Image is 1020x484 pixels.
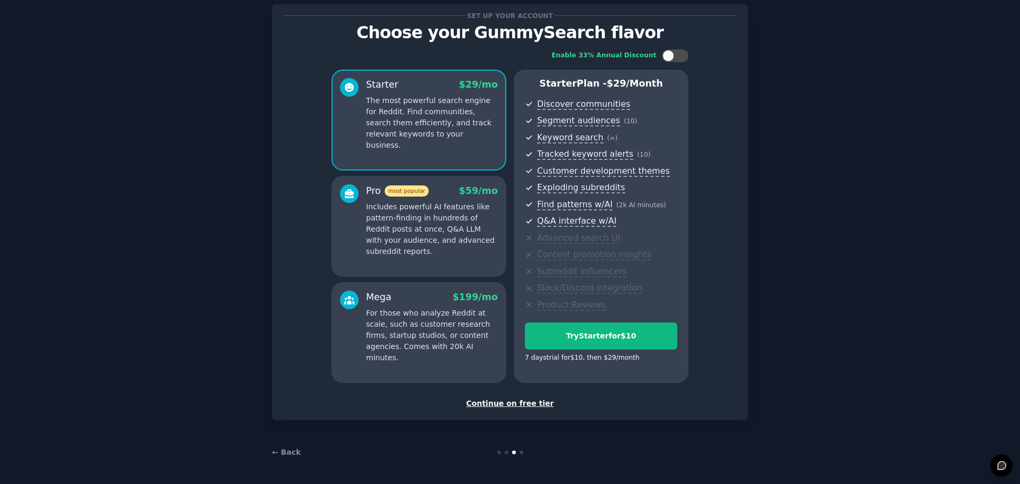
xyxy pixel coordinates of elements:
span: ( 10 ) [637,151,650,158]
span: ( ∞ ) [607,134,618,142]
span: Subreddit influencers [537,266,626,277]
span: $ 59 /mo [459,185,498,196]
span: ( 10 ) [624,117,637,125]
span: $ 199 /mo [453,292,498,302]
span: Find patterns w/AI [537,199,613,210]
span: Q&A interface w/AI [537,216,616,227]
span: Exploding subreddits [537,182,625,193]
span: most popular [385,185,429,197]
span: Content promotion insights [537,249,651,260]
div: Pro [366,184,429,198]
a: ← Back [272,448,301,456]
div: Enable 33% Annual Discount [551,51,657,61]
span: Product Reviews [537,300,606,311]
button: TryStarterfor$10 [525,322,677,350]
p: Includes powerful AI features like pattern-finding in hundreds of Reddit posts at once, Q&A LLM w... [366,201,498,257]
p: The most powerful search engine for Reddit. Find communities, search them efficiently, and track ... [366,95,498,151]
div: Starter [366,78,398,91]
span: Set up your account [465,10,555,21]
span: Segment audiences [537,115,620,126]
div: Try Starter for $10 [525,330,677,342]
div: Continue on free tier [283,398,737,409]
span: Tracked keyword alerts [537,149,633,160]
span: Customer development themes [537,166,670,177]
span: ( 2k AI minutes ) [616,201,666,209]
span: Keyword search [537,132,603,143]
div: 7 days trial for $10 , then $ 29 /month [525,353,640,363]
p: Choose your GummySearch flavor [283,23,737,42]
span: Advanced search UI [537,233,620,244]
p: Starter Plan - [525,77,677,90]
span: Discover communities [537,99,630,110]
span: $ 29 /mo [459,79,498,90]
span: $ 29 /month [607,78,663,89]
div: Mega [366,291,392,304]
span: Slack/Discord integration [537,283,642,294]
p: For those who analyze Reddit at scale, such as customer research firms, startup studios, or conte... [366,308,498,363]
